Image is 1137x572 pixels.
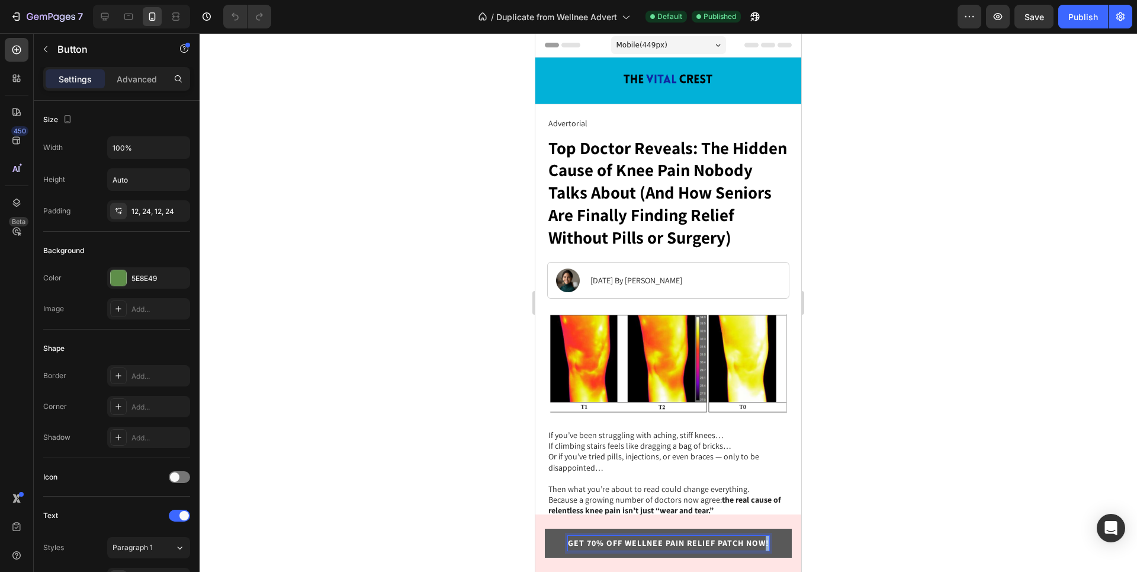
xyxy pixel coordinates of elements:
[657,11,682,22] span: Default
[117,73,157,85] p: Advanced
[113,542,153,553] span: Paragraph 1
[535,33,801,572] iframe: Design area
[223,5,271,28] div: Undo/Redo
[491,11,494,23] span: /
[43,206,70,216] div: Padding
[704,11,736,22] span: Published
[131,433,187,443] div: Add...
[43,343,65,354] div: Shape
[131,206,187,217] div: 12, 24, 12, 24
[1058,5,1108,28] button: Publish
[1024,12,1044,22] span: Save
[5,5,88,28] button: 7
[1068,11,1098,23] div: Publish
[43,245,84,256] div: Background
[57,42,158,56] p: Button
[131,304,187,315] div: Add...
[43,542,64,553] div: Styles
[131,371,187,382] div: Add...
[1097,514,1125,542] div: Open Intercom Messenger
[11,126,28,136] div: 450
[131,273,187,284] div: 5E8E49
[78,9,83,24] p: 7
[496,11,617,23] span: Duplicate from Wellnee Advert
[107,537,190,558] button: Paragraph 1
[43,370,66,381] div: Border
[43,174,65,185] div: Height
[108,137,189,158] input: Auto
[131,402,187,413] div: Add...
[43,112,75,128] div: Size
[43,303,64,314] div: Image
[43,472,57,482] div: Icon
[43,401,67,412] div: Corner
[9,217,28,226] div: Beta
[59,73,92,85] p: Settings
[1014,5,1054,28] button: Save
[43,273,62,283] div: Color
[43,510,58,521] div: Text
[43,432,70,443] div: Shadow
[108,169,189,190] input: Auto
[43,142,63,153] div: Width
